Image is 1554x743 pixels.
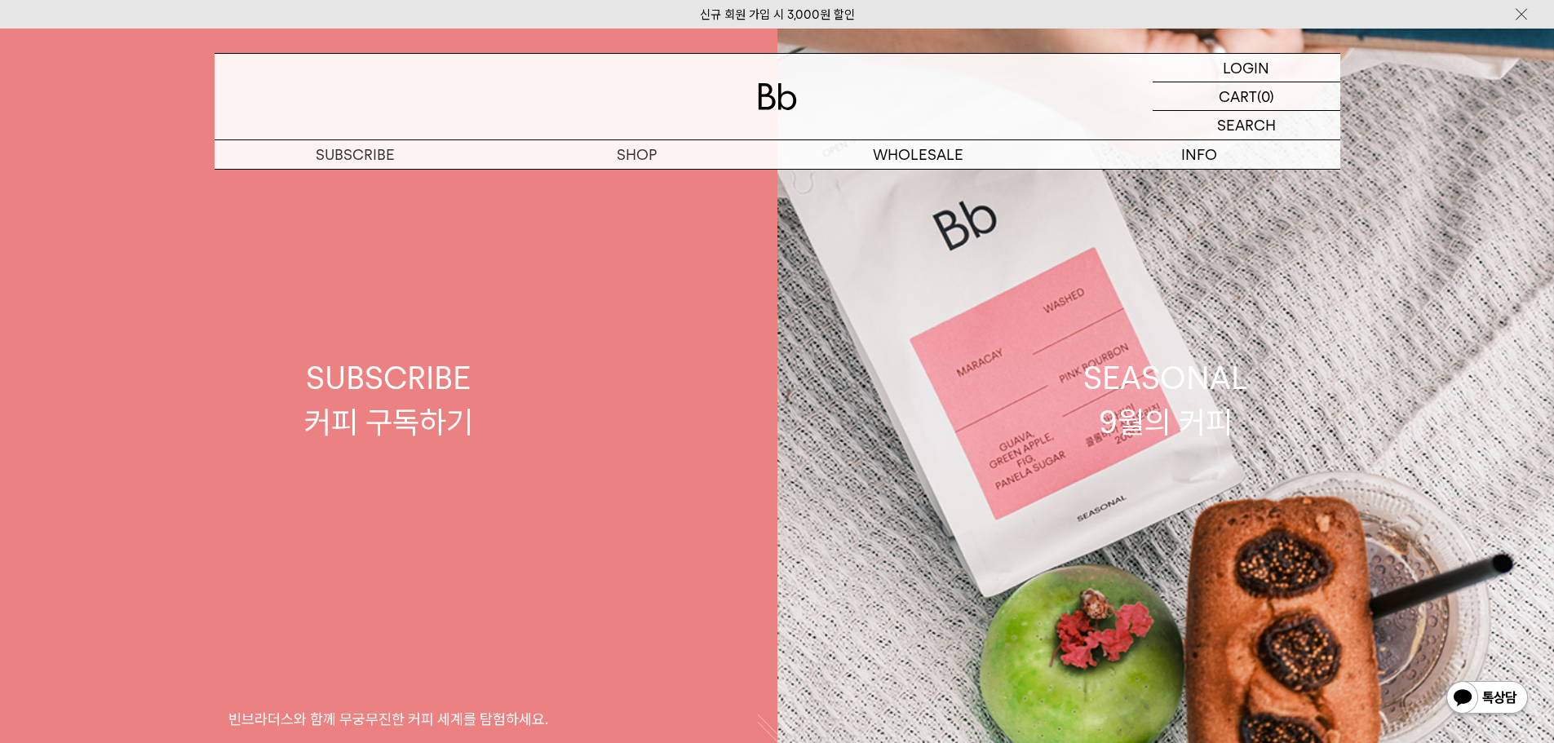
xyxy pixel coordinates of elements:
p: WHOLESALE [777,140,1059,169]
a: SHOP [496,140,777,169]
p: SEARCH [1217,111,1276,139]
p: LOGIN [1223,54,1269,82]
p: INFO [1059,140,1340,169]
div: SUBSCRIBE 커피 구독하기 [304,356,473,443]
p: CART [1219,82,1257,110]
a: LOGIN [1153,54,1340,82]
p: (0) [1257,82,1274,110]
a: SUBSCRIBE [215,140,496,169]
a: 신규 회원 가입 시 3,000원 할인 [700,7,855,22]
img: 로고 [758,83,797,110]
a: CART (0) [1153,82,1340,111]
div: SEASONAL 9월의 커피 [1083,356,1248,443]
img: 카카오톡 채널 1:1 채팅 버튼 [1445,679,1530,719]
